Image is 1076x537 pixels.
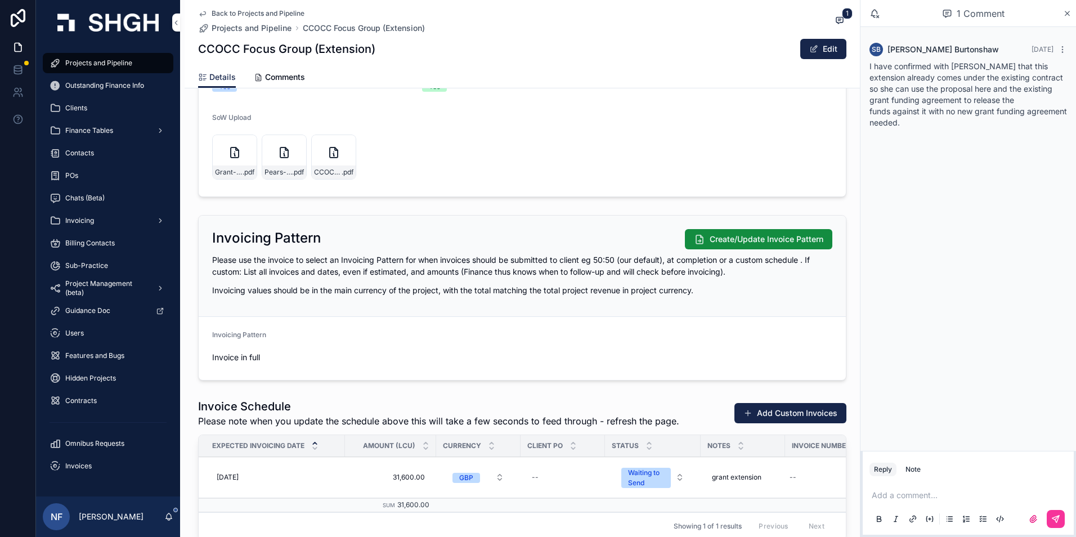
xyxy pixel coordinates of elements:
a: POs [43,165,173,186]
a: Outstanding Finance Info [43,75,173,96]
span: Omnibus Requests [65,439,124,448]
span: POs [65,171,78,180]
p: [PERSON_NAME] [79,511,144,522]
span: 31,600.00 [397,500,429,509]
small: Sum [383,502,395,508]
a: CCOCC Focus Group (Extension) [303,23,425,34]
span: [PERSON_NAME] Burtonshaw [887,44,999,55]
span: Back to Projects and Pipeline [212,9,304,18]
button: Edit [800,39,846,59]
span: Sub-Practice [65,261,108,270]
a: Omnibus Requests [43,433,173,454]
a: Details [198,67,236,88]
a: Guidance Doc [43,301,173,321]
a: Projects and Pipeline [43,53,173,73]
a: Users [43,323,173,343]
span: Users [65,329,84,338]
a: Projects and Pipeline [198,23,292,34]
span: Status [612,441,639,450]
span: Pears-Foundation-Grant-Variation-24042025 [264,168,292,177]
button: Select Button [612,462,693,493]
img: App logo [57,14,159,32]
span: CCOCC---Qualitative-Research-Programme [314,168,342,177]
a: Clients [43,98,173,118]
span: Clients [65,104,87,113]
a: Invoicing [43,211,173,231]
span: Notes [707,441,730,450]
span: .pdf [342,168,353,177]
a: Contracts [43,391,173,411]
a: Chats (Beta) [43,188,173,208]
button: Select Button [443,467,513,487]
span: Projects and Pipeline [65,59,132,68]
a: Hidden Projects [43,368,173,388]
span: [DATE] [1032,45,1053,53]
div: Waiting to Send [628,468,664,488]
div: -- [790,473,796,482]
button: Note [901,463,925,476]
span: Comments [265,71,305,83]
div: scrollable content [36,45,180,491]
span: Project Management (beta) [65,279,147,297]
button: Create/Update Invoice Pattern [685,229,832,249]
span: Billing Contacts [65,239,115,248]
span: Contracts [65,396,97,405]
span: Invoices [65,462,92,471]
span: Chats (Beta) [65,194,105,203]
span: Invoicing Pattern [212,330,266,339]
span: Finance Tables [65,126,113,135]
span: NF [51,510,62,523]
p: Invoicing values should be in the main currency of the project, with the total matching the total... [212,284,832,296]
p: Please use the invoice to select an Invoicing Pattern for when invoices should be submitted to cl... [212,254,832,278]
div: Note [905,465,921,474]
div: -- [532,473,539,482]
span: Details [209,71,236,83]
span: .pdf [292,168,304,177]
span: I have confirmed with [PERSON_NAME] that this extension already comes under the existing contract... [869,61,1067,127]
span: Please note when you update the schedule above this will take a few seconds to feed through - ref... [198,414,679,428]
span: Client PO [527,441,563,450]
span: .pdf [243,168,254,177]
h2: Invoicing Pattern [212,229,321,247]
a: Comments [254,67,305,89]
span: 1 [842,8,853,19]
span: Expected Invoicing Date [212,441,304,450]
span: grant extension [712,473,761,482]
a: Contacts [43,143,173,163]
button: Reply [869,463,896,476]
a: Features and Bugs [43,346,173,366]
span: Invoice in full [212,352,361,363]
span: Outstanding Finance Info [65,81,144,90]
span: Currency [443,441,481,450]
span: 1 Comment [957,7,1005,20]
div: GBP [459,473,473,483]
span: Features and Bugs [65,351,124,360]
h1: Invoice Schedule [198,399,679,414]
a: Billing Contacts [43,233,173,253]
span: Projects and Pipeline [212,23,292,34]
span: Amount (LCU) [363,441,415,450]
span: Grant-Agreement-7810-Public-First-COCS-phase-2.docx [215,168,243,177]
span: Showing 1 of 1 results [674,522,742,531]
span: Guidance Doc [65,306,110,315]
button: 1 [833,15,846,28]
a: Project Management (beta) [43,278,173,298]
a: Sub-Practice [43,256,173,276]
h1: CCOCC Focus Group (Extension) [198,41,375,57]
span: SoW Upload [212,113,251,122]
a: Finance Tables [43,120,173,141]
span: Invoice Number [792,441,850,450]
span: Contacts [65,149,94,158]
span: [DATE] [217,473,239,482]
span: Create/Update Invoice Pattern [710,234,823,245]
button: Add Custom Invoices [734,403,846,423]
span: 31,600.00 [356,473,425,482]
span: Hidden Projects [65,374,116,383]
a: Back to Projects and Pipeline [198,9,304,18]
span: SB [872,45,881,54]
span: Invoicing [65,216,94,225]
a: Invoices [43,456,173,476]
